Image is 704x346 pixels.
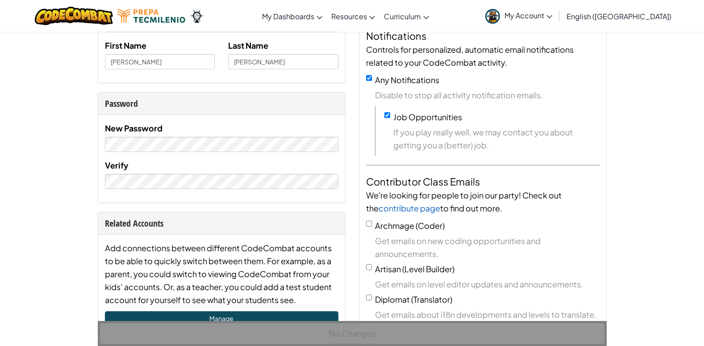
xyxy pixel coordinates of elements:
div: Password [105,97,338,110]
span: to find out more. [440,203,502,213]
span: Diplomat [375,294,410,304]
span: Get emails on new coding opportunities and announcements. [375,234,600,260]
a: contribute page [379,203,440,213]
span: English ([GEOGRAPHIC_DATA]) [567,12,671,21]
span: If you play really well, we may contact you about getting you a (better) job. [393,126,600,152]
img: CodeCombat logo [35,7,113,25]
a: Manage [105,311,338,325]
span: Get emails about i18n developments and levels to translate. [375,308,600,321]
div: Add connections between different CodeCombat accounts to be able to quickly switch between them. ... [105,241,338,306]
span: (Translator) [411,294,452,304]
label: Verify [105,159,129,172]
span: (Level Builder) [402,264,454,274]
label: First Name [105,39,146,52]
img: avatar [485,9,500,24]
span: Archmage [375,220,414,231]
span: My Account [504,11,552,20]
img: Ozaria [190,9,204,23]
a: My Dashboards [258,4,327,28]
label: Any Notifications [375,75,439,85]
label: New Password [105,122,162,135]
span: Curriculum [384,12,421,21]
span: Artisan [375,264,401,274]
a: Curriculum [379,4,433,28]
a: Resources [327,4,379,28]
label: Last Name [228,39,268,52]
span: Resources [331,12,367,21]
img: Tecmilenio logo [117,9,185,23]
span: We're looking for people to join our party! Check out the [366,190,562,213]
label: Job Opportunities [393,112,462,122]
span: Get emails on level editor updates and announcements. [375,278,600,291]
div: Related Accounts [105,217,338,230]
span: My Dashboards [262,12,314,21]
a: My Account [481,2,557,30]
span: (Coder) [416,220,445,231]
span: Controls for personalized, automatic email notifications related to your CodeCombat activity. [366,44,574,68]
span: Disable to stop all activity notification emails. [375,89,600,101]
h4: Contributor Class Emails [366,174,600,189]
a: English ([GEOGRAPHIC_DATA]) [562,4,676,28]
h4: Notifications [366,29,600,43]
